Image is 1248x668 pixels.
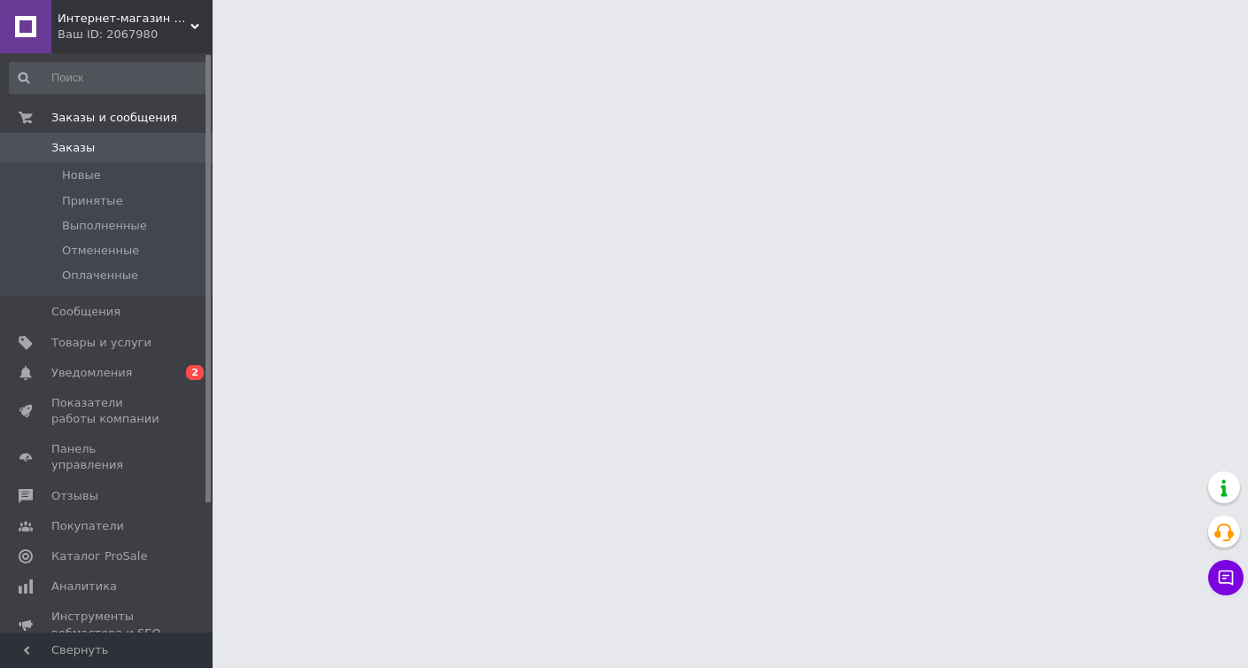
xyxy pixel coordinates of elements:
span: Инструменты вебмастера и SEO [51,609,164,641]
span: Каталог ProSale [51,548,147,564]
input: Поиск [9,62,209,94]
span: Принятые [62,193,123,209]
span: Панель управления [51,441,164,473]
span: 2 [186,365,204,380]
span: Уведомления [51,365,132,381]
span: Заказы [51,140,95,156]
span: Заказы и сообщения [51,110,177,126]
button: Чат с покупателем [1208,560,1244,595]
span: Отзывы [51,488,98,504]
span: Аналитика [51,579,117,594]
span: Выполненные [62,218,147,234]
span: Оплаченные [62,268,138,284]
div: Ваш ID: 2067980 [58,27,213,43]
span: Покупатели [51,518,124,534]
span: Показатели работы компании [51,395,164,427]
span: Интернет-магазин "Тубмарин" [58,11,190,27]
span: Новые [62,167,101,183]
span: Отмененные [62,243,139,259]
span: Сообщения [51,304,120,320]
span: Товары и услуги [51,335,151,351]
